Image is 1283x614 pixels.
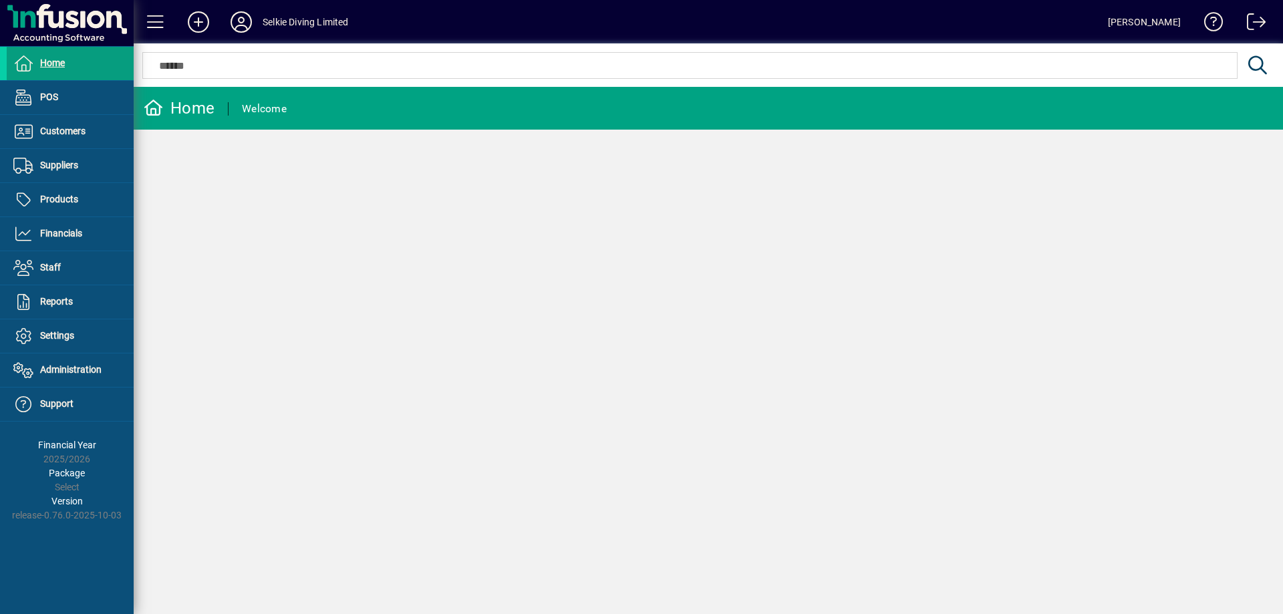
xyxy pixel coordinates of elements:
[40,364,102,375] span: Administration
[7,217,134,251] a: Financials
[7,388,134,421] a: Support
[40,296,73,307] span: Reports
[7,149,134,182] a: Suppliers
[51,496,83,506] span: Version
[1237,3,1266,46] a: Logout
[1194,3,1224,46] a: Knowledge Base
[40,194,78,204] span: Products
[40,160,78,170] span: Suppliers
[177,10,220,34] button: Add
[7,115,134,148] a: Customers
[7,183,134,216] a: Products
[7,81,134,114] a: POS
[38,440,96,450] span: Financial Year
[242,98,287,120] div: Welcome
[1108,11,1181,33] div: [PERSON_NAME]
[40,57,65,68] span: Home
[7,285,134,319] a: Reports
[40,398,74,409] span: Support
[144,98,215,119] div: Home
[40,126,86,136] span: Customers
[40,228,82,239] span: Financials
[40,330,74,341] span: Settings
[263,11,349,33] div: Selkie Diving Limited
[7,251,134,285] a: Staff
[40,262,61,273] span: Staff
[40,92,58,102] span: POS
[7,353,134,387] a: Administration
[7,319,134,353] a: Settings
[49,468,85,478] span: Package
[220,10,263,34] button: Profile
